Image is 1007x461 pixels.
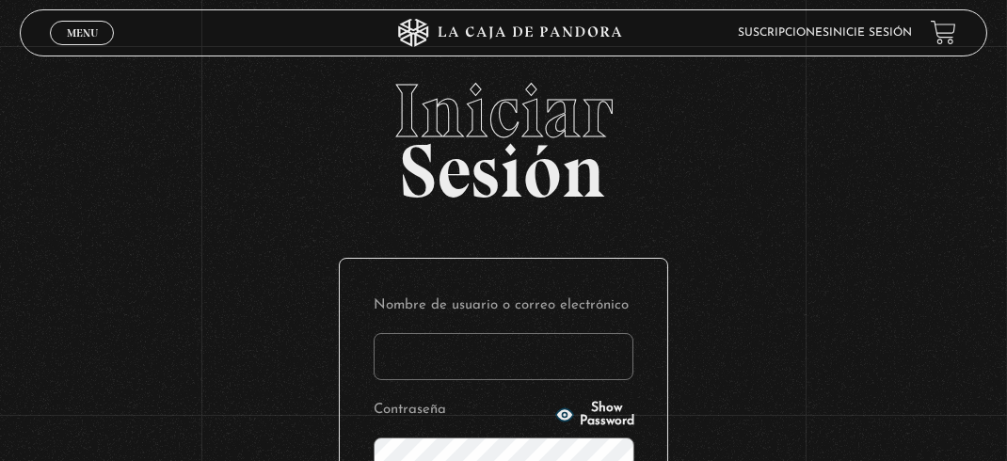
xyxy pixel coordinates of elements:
span: Cerrar [60,43,104,56]
span: Iniciar [20,73,986,149]
span: Show Password [580,402,634,428]
a: Suscripciones [738,27,829,39]
a: View your shopping cart [931,20,956,45]
label: Nombre de usuario o correo electrónico [374,293,633,318]
button: Show Password [555,402,634,428]
a: Inicie sesión [829,27,912,39]
label: Contraseña [374,397,550,422]
h2: Sesión [20,73,986,194]
span: Menu [67,27,98,39]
